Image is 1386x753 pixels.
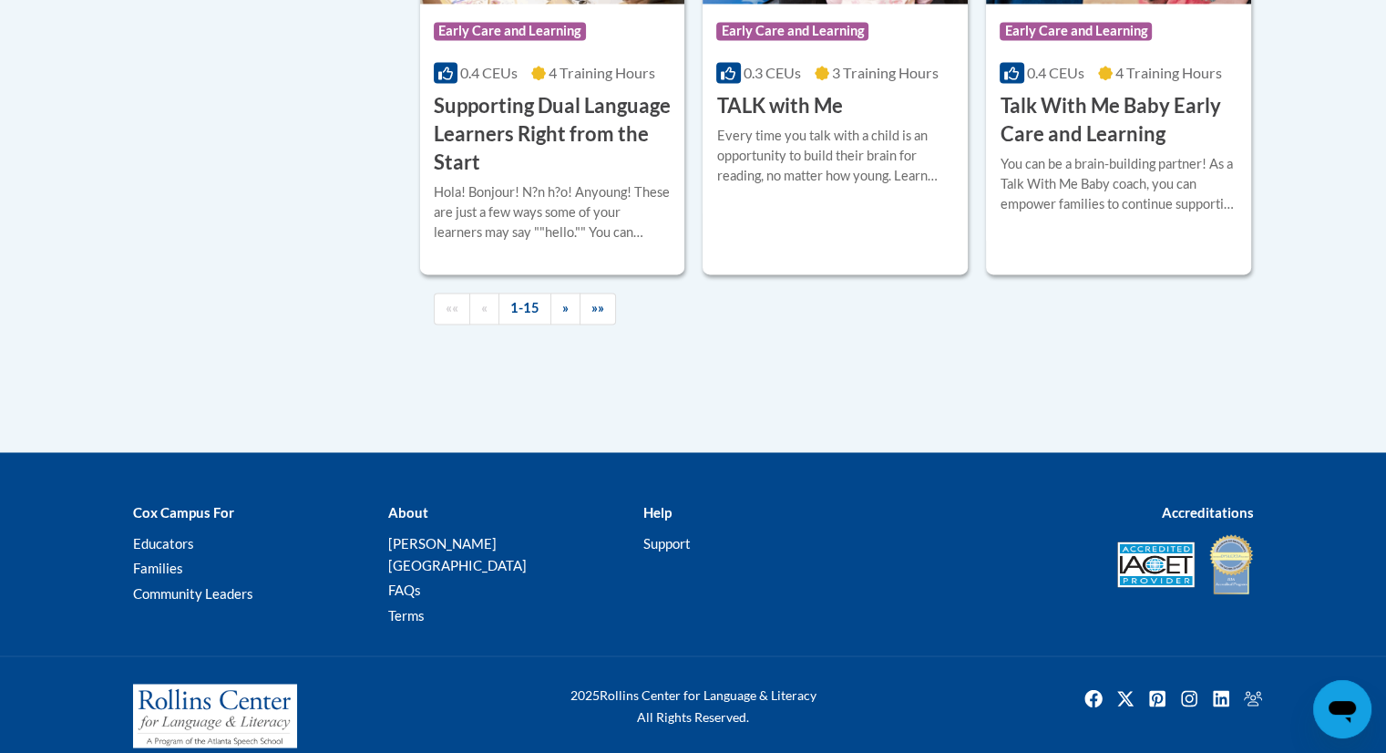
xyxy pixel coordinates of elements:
span: Early Care and Learning [716,22,868,40]
a: Next [550,293,580,325]
h3: Supporting Dual Language Learners Right from the Start [434,92,672,176]
a: Support [642,535,690,552]
img: IDA® Accredited [1208,532,1254,596]
a: Twitter [1111,684,1140,713]
div: You can be a brain-building partner! As a Talk With Me Baby coach, you can empower families to co... [1000,154,1237,214]
h3: TALK with Me [716,92,842,120]
img: Rollins Center for Language & Literacy - A Program of the Atlanta Speech School [133,684,297,748]
div: Rollins Center for Language & Literacy All Rights Reserved. [502,684,885,727]
div: Every time you talk with a child is an opportunity to build their brain for reading, no matter ho... [716,126,954,186]
img: Pinterest icon [1143,684,1172,713]
a: Instagram [1175,684,1204,713]
span: 2025 [570,686,600,702]
a: End [580,293,616,325]
a: Begining [434,293,470,325]
img: LinkedIn icon [1206,684,1236,713]
a: Educators [133,535,194,552]
h3: Talk With Me Baby Early Care and Learning [1000,92,1237,149]
span: »» [591,300,604,315]
a: [PERSON_NAME][GEOGRAPHIC_DATA] [387,535,526,573]
b: Accreditations [1162,504,1254,521]
a: Facebook [1079,684,1108,713]
span: « [481,300,488,315]
b: Cox Campus For [133,504,234,521]
span: 0.4 CEUs [460,64,518,81]
a: Community Leaders [133,584,253,601]
a: FAQs [387,582,420,598]
span: Early Care and Learning [1000,22,1152,40]
span: 0.4 CEUs [1027,64,1084,81]
a: Pinterest [1143,684,1172,713]
span: » [562,300,569,315]
img: Twitter icon [1111,684,1140,713]
a: 1-15 [498,293,551,325]
a: Terms [387,606,424,623]
span: 4 Training Hours [549,64,655,81]
span: «« [446,300,458,315]
b: Help [642,504,671,521]
span: 4 Training Hours [1115,64,1222,81]
img: Accredited IACET® Provider [1117,542,1195,587]
span: 3 Training Hours [832,64,939,81]
img: Instagram icon [1175,684,1204,713]
a: Families [133,560,183,576]
span: 0.3 CEUs [744,64,801,81]
a: Facebook Group [1238,684,1268,713]
img: Facebook group icon [1238,684,1268,713]
a: Previous [469,293,499,325]
a: Linkedin [1206,684,1236,713]
div: Hola! Bonjour! N?n h?o! Anyoung! These are just a few ways some of your learners may say ""hello.... [434,182,672,242]
iframe: Button to launch messaging window [1313,680,1371,738]
span: Early Care and Learning [434,22,586,40]
img: Facebook icon [1079,684,1108,713]
b: About [387,504,427,521]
